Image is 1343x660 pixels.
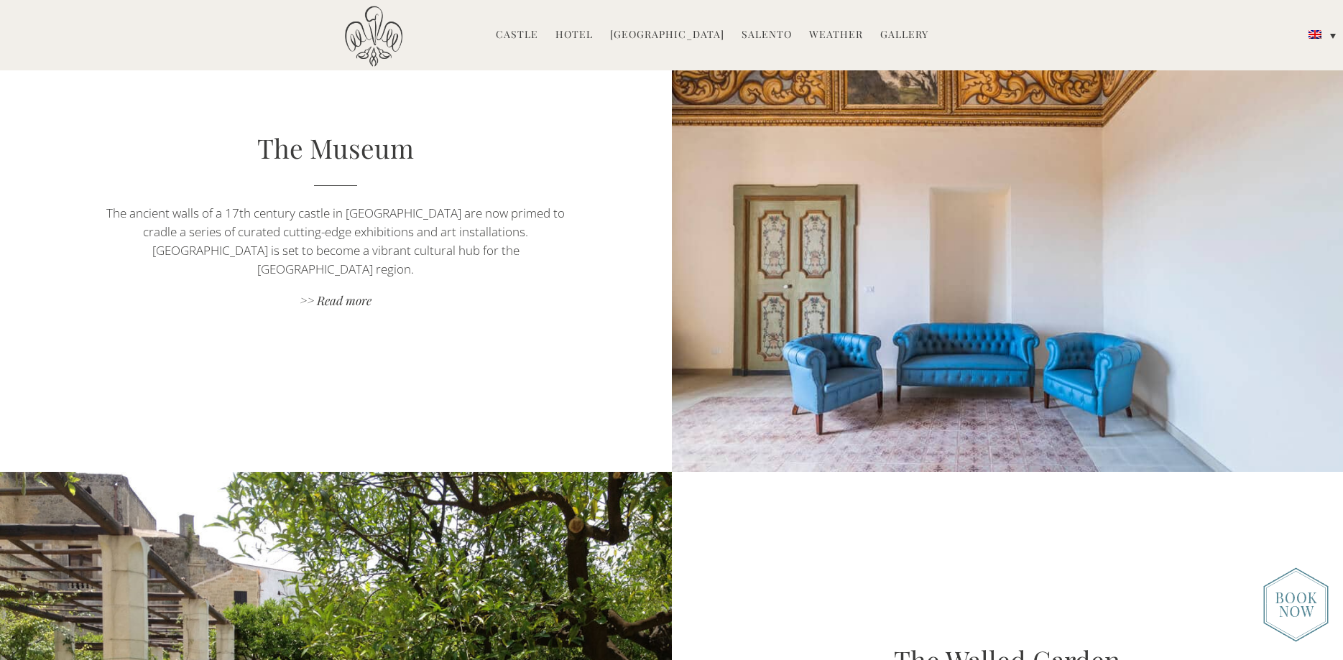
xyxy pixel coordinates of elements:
[1309,30,1321,39] img: English
[496,27,538,44] a: Castle
[610,27,724,44] a: [GEOGRAPHIC_DATA]
[1263,567,1329,642] img: new-booknow.png
[101,204,571,279] p: The ancient walls of a 17th century castle in [GEOGRAPHIC_DATA] are now primed to cradle a series...
[257,130,414,165] a: The Museum
[809,27,863,44] a: Weather
[345,6,402,67] img: Castello di Ugento
[555,27,593,44] a: Hotel
[101,292,571,312] a: >> Read more
[880,27,928,44] a: Gallery
[742,27,792,44] a: Salento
